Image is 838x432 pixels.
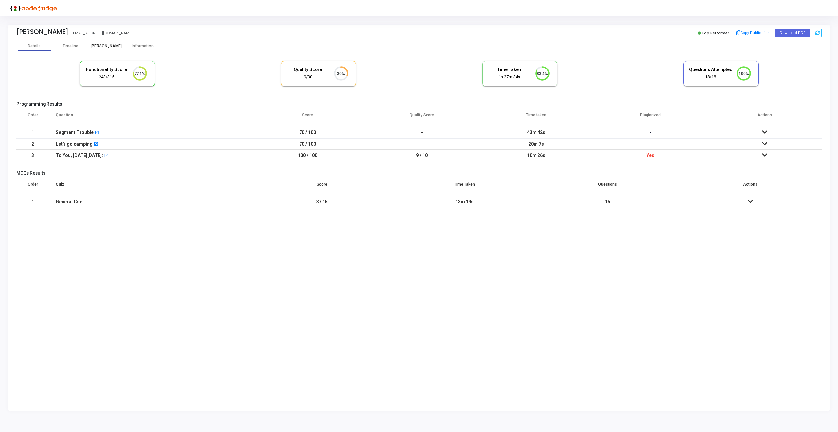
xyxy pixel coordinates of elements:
th: Order [16,178,49,196]
span: Yes [647,153,654,158]
div: Details [28,44,41,49]
td: 10m 26s [479,150,593,161]
div: Information [124,44,160,49]
div: [PERSON_NAME] [88,44,124,49]
th: Order [16,108,49,127]
mat-icon: open_in_new [95,131,99,135]
td: 20m 7s [479,138,593,150]
div: [EMAIL_ADDRESS][DOMAIN_NAME] [72,30,133,36]
th: Question [49,108,250,127]
mat-icon: open_in_new [104,154,109,158]
td: 3 [16,150,49,161]
th: Plagiarized [593,108,707,127]
div: 9/30 [286,74,330,80]
div: To You, [DATE][DATE]: [56,150,103,161]
span: - [649,141,651,147]
td: 70 / 100 [250,127,365,138]
div: 13m 19s [400,196,529,207]
span: Top Performer [702,30,729,36]
div: Let's go camping [56,139,93,149]
h5: Quality Score [286,67,330,72]
th: Questions [536,178,679,196]
div: 1h 27m 34s [487,74,531,80]
div: 18/18 [689,74,733,80]
th: Quality Score [365,108,479,127]
h5: Functionality Score [85,67,129,72]
td: 15 [536,196,679,207]
td: - [365,138,479,150]
th: Quiz [49,178,250,196]
th: Actions [679,178,822,196]
th: Actions [707,108,822,127]
td: 3 / 15 [250,196,393,207]
th: Score [250,178,393,196]
h5: MCQs Results [16,170,822,176]
div: [PERSON_NAME] [16,28,68,36]
div: Segment Trouble [56,127,94,138]
th: Time taken [479,108,593,127]
span: - [649,130,651,135]
td: 1 [16,127,49,138]
td: 1 [16,196,49,207]
td: 9 / 10 [365,150,479,161]
button: Download PDF [775,29,810,37]
td: 100 / 100 [250,150,365,161]
td: 43m 42s [479,127,593,138]
td: - [365,127,479,138]
h5: Time Taken [487,67,531,72]
button: Copy Public Link [734,28,772,38]
td: 70 / 100 [250,138,365,150]
th: Score [250,108,365,127]
mat-icon: open_in_new [94,142,98,147]
td: 2 [16,138,49,150]
th: Time Taken [393,178,536,196]
h5: Programming Results [16,101,822,107]
div: General Cse [56,196,244,207]
div: Timeline [63,44,78,49]
h5: Questions Attempted [689,67,733,72]
img: logo [8,2,57,15]
div: 243/315 [85,74,129,80]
